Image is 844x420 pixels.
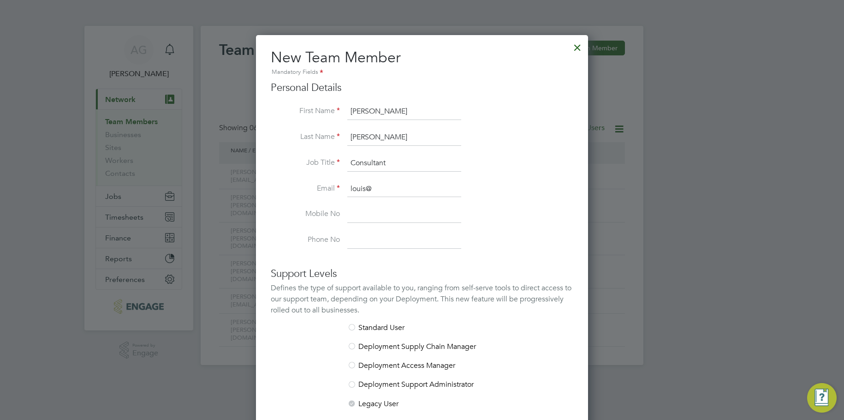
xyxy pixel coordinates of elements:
div: Defines the type of support available to you, ranging from self-serve tools to direct access to o... [271,282,573,316]
label: First Name [271,106,340,116]
h2: New Team Member [271,48,573,78]
label: Job Title [271,158,340,168]
h3: Personal Details [271,81,573,95]
label: Mobile No [271,209,340,219]
li: Deployment Access Manager [271,361,573,380]
li: Deployment Support Administrator [271,380,573,399]
button: Engage Resource Center [807,383,837,413]
label: Last Name [271,132,340,142]
h3: Support Levels [271,267,573,281]
li: Standard User [271,323,573,342]
li: Legacy User [271,399,573,409]
li: Deployment Supply Chain Manager [271,342,573,361]
div: Mandatory Fields [271,67,573,78]
label: Phone No [271,235,340,245]
label: Email [271,184,340,193]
